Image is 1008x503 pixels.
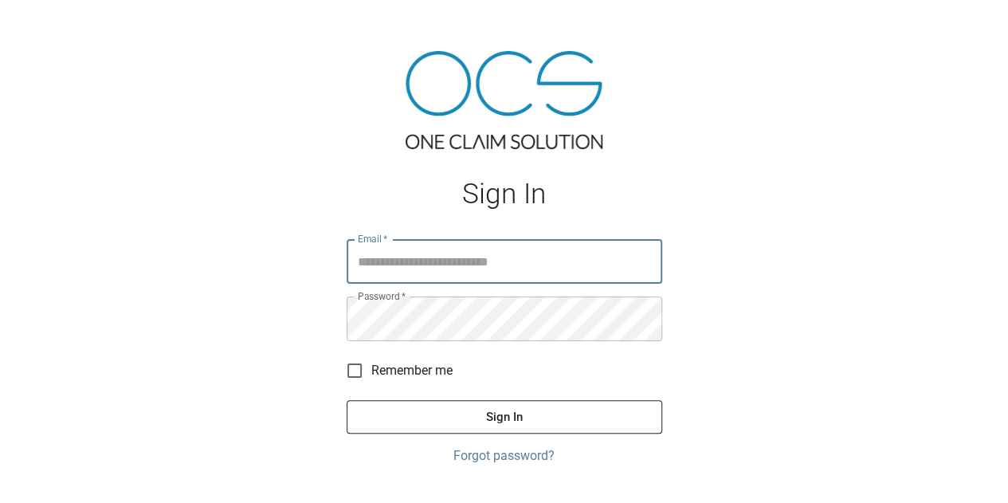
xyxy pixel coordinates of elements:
img: ocs-logo-white-transparent.png [19,10,83,41]
label: Email [358,232,388,246]
h1: Sign In [347,178,662,210]
button: Sign In [347,400,662,434]
span: Remember me [371,361,453,380]
label: Password [358,289,406,303]
img: ocs-logo-tra.png [406,51,602,149]
a: Forgot password? [347,446,662,466]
